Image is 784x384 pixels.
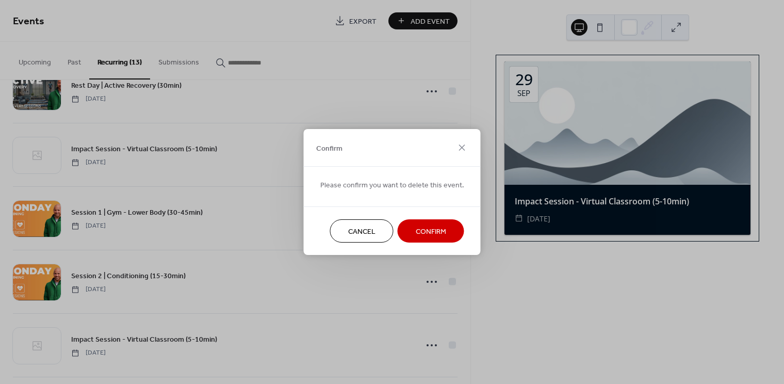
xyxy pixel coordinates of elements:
span: Cancel [348,227,375,237]
button: Cancel [330,219,394,243]
button: Confirm [398,219,464,243]
span: Confirm [416,227,446,237]
span: Confirm [316,143,342,154]
span: Please confirm you want to delete this event. [320,180,464,191]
